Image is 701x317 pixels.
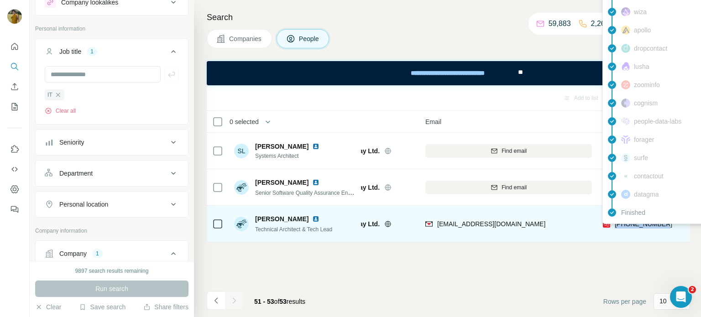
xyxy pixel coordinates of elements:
[634,44,667,53] span: dropcontact
[621,153,630,162] img: provider surfe logo
[634,62,649,71] span: lusha
[621,174,630,178] img: provider contactout logo
[255,142,309,151] span: [PERSON_NAME]
[634,190,659,199] span: datagma
[230,117,259,126] span: 0 selected
[425,219,433,229] img: provider findymail logo
[255,152,323,160] span: Systems Architect
[255,178,309,187] span: [PERSON_NAME]
[7,58,22,75] button: Search
[36,131,188,153] button: Seniority
[621,99,630,108] img: provider cognism logo
[634,26,651,35] span: apollo
[621,117,630,125] img: provider people-data-labs logo
[7,201,22,218] button: Feedback
[621,135,630,144] img: provider forager logo
[634,135,654,144] span: forager
[35,302,61,312] button: Clear
[621,26,630,35] img: provider apollo logo
[425,144,592,158] button: Find email
[254,298,305,305] span: results
[7,141,22,157] button: Use Surfe on LinkedIn
[7,161,22,177] button: Use Surfe API
[59,138,84,147] div: Seniority
[603,297,646,306] span: Rows per page
[615,220,672,228] span: [PHONE_NUMBER]
[621,80,630,89] img: provider zoominfo logo
[312,215,319,223] img: LinkedIn logo
[634,171,664,181] span: contactout
[425,181,592,194] button: Find email
[634,7,647,16] span: wiza
[35,25,188,33] p: Personal information
[634,99,658,108] span: cognism
[621,208,645,217] span: Finished
[47,91,52,99] span: IT
[670,286,692,308] iframe: Intercom live chat
[299,34,320,43] span: People
[229,34,262,43] span: Companies
[689,286,696,293] span: 2
[621,44,630,53] img: provider dropcontact logo
[502,183,527,192] span: Find email
[59,47,81,56] div: Job title
[92,249,103,258] div: 1
[207,291,225,310] button: Navigate to previous page
[79,302,126,312] button: Save search
[36,243,188,268] button: Company1
[7,38,22,55] button: Quick start
[255,226,332,233] span: Technical Architect & Tech Lead
[87,47,97,56] div: 1
[634,80,660,89] span: zoominfo
[255,214,309,223] span: [PERSON_NAME]
[59,200,108,209] div: Personal location
[255,189,363,196] span: Senior Software Quality Assurance Engineer
[234,144,249,158] div: SL
[621,7,630,16] img: provider wiza logo
[36,193,188,215] button: Personal location
[425,117,441,126] span: Email
[659,296,667,306] p: 10
[35,227,188,235] p: Company information
[59,249,87,258] div: Company
[7,9,22,24] img: Avatar
[234,217,249,231] img: Avatar
[591,18,623,29] p: 2,262,103
[36,41,188,66] button: Job title1
[549,18,571,29] p: 59,883
[59,169,93,178] div: Department
[621,190,630,199] img: provider datagma logo
[634,117,681,126] span: people-data-labs
[254,298,274,305] span: 51 - 53
[634,153,648,162] span: surfe
[312,179,319,186] img: LinkedIn logo
[207,11,690,24] h4: Search
[75,267,149,275] div: 9897 search results remaining
[274,298,280,305] span: of
[234,180,249,195] img: Avatar
[207,61,690,85] iframe: Banner
[7,99,22,115] button: My lists
[7,78,22,95] button: Enrich CSV
[312,143,319,150] img: LinkedIn logo
[279,298,287,305] span: 53
[45,107,76,115] button: Clear all
[143,302,188,312] button: Share filters
[36,162,188,184] button: Department
[502,147,527,155] span: Find email
[437,220,545,228] span: [EMAIL_ADDRESS][DOMAIN_NAME]
[621,62,630,71] img: provider lusha logo
[7,181,22,197] button: Dashboard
